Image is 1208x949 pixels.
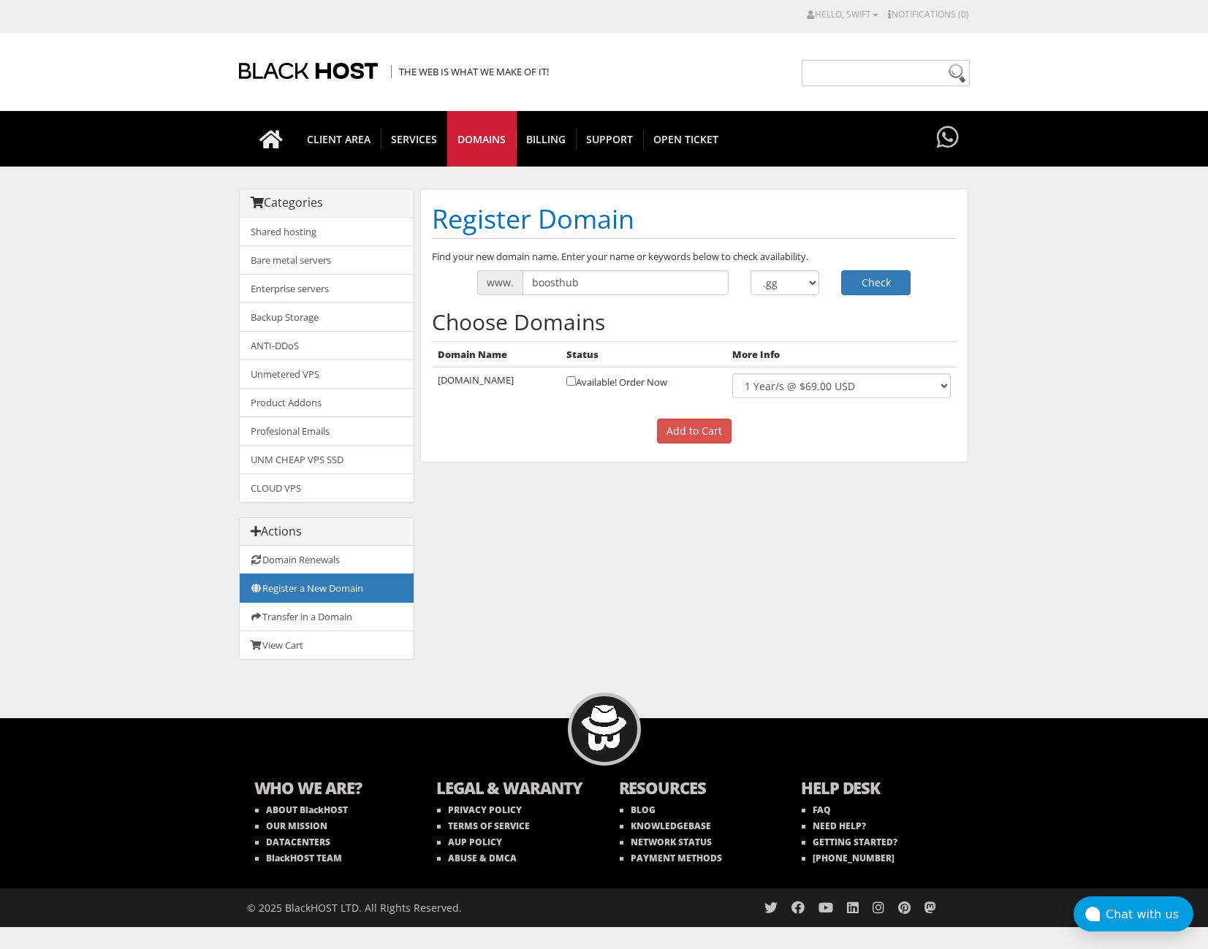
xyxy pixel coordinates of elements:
[620,820,711,832] a: KNOWLEDGEBASE
[643,129,729,149] span: Open Ticket
[432,250,957,263] p: Find your new domain name. Enter your name or keywords below to check availability.
[888,8,969,20] a: Notifications (0)
[297,129,381,149] span: CLIENT AREA
[802,820,866,832] a: NEED HELP?
[437,836,502,848] a: AUP POLICY
[802,804,831,816] a: FAQ
[432,341,561,367] th: Domain Name
[240,218,414,246] a: Shared hosting
[240,630,414,659] a: View Cart
[240,473,414,502] a: CLOUD VPS
[620,836,712,848] a: NETWORK STATUS
[1074,896,1193,931] button: Chat with us
[619,777,772,802] b: RESOURCES
[802,836,897,848] a: GETTING STARTED?
[240,416,414,446] a: Profesional Emails
[245,111,297,167] a: Go to homepage
[251,197,403,210] h3: Categories
[841,270,911,295] button: Check
[240,602,414,631] a: Transfer in a Domain
[1106,907,1193,921] div: Chat with us
[255,820,327,832] a: OUR MISSION
[726,341,956,367] th: More Info
[297,111,381,167] a: CLIENT AREA
[254,777,408,802] b: WHO WE ARE?
[576,129,644,149] span: Support
[432,200,957,239] h1: Register Domain
[240,546,414,574] a: Domain Renewals
[391,65,549,78] span: The Web is what we make of it!
[240,274,414,303] a: Enterprise servers
[643,111,729,167] a: Open Ticket
[255,804,348,816] a: ABOUT BlackHOST
[240,359,414,389] a: Unmetered VPS
[240,445,414,474] a: UNM CHEAP VPS SSD
[240,331,414,360] a: ANTI-DDoS
[240,302,414,332] a: Backup Storage
[447,111,517,167] a: Domains
[620,852,722,864] a: PAYMENT METHODS
[381,129,448,149] span: SERVICES
[437,820,530,832] a: TERMS OF SERVICE
[247,888,597,927] div: © 2025 BlackHOST LTD. All Rights Reserved.
[381,111,448,167] a: SERVICES
[432,310,957,334] h2: Choose Domains
[240,245,414,275] a: Bare metal servers
[561,341,726,367] th: Status
[436,777,590,802] b: LEGAL & WARANTY
[516,111,577,167] a: Billing
[802,852,894,864] a: [PHONE_NUMBER]
[620,804,656,816] a: BLOG
[807,8,878,20] a: Hello, swift
[933,111,962,165] a: Have questions?
[581,705,627,751] img: BlackHOST mascont, Blacky.
[561,367,726,405] td: Available! Order Now
[251,525,403,538] h3: Actions
[477,270,523,295] span: www.
[802,60,970,86] input: Need help?
[516,129,577,149] span: Billing
[437,804,522,816] a: PRIVACY POLICY
[240,573,414,603] a: Register a New Domain
[447,129,517,149] span: Domains
[255,852,342,864] a: BlackHOST TEAM
[801,777,954,802] b: HELP DESK
[432,367,561,405] td: [DOMAIN_NAME]
[255,836,330,848] a: DATACENTERS
[437,852,517,864] a: ABUSE & DMCA
[240,388,414,417] a: Product Addons
[657,419,732,443] input: Add to Cart
[576,111,644,167] a: Support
